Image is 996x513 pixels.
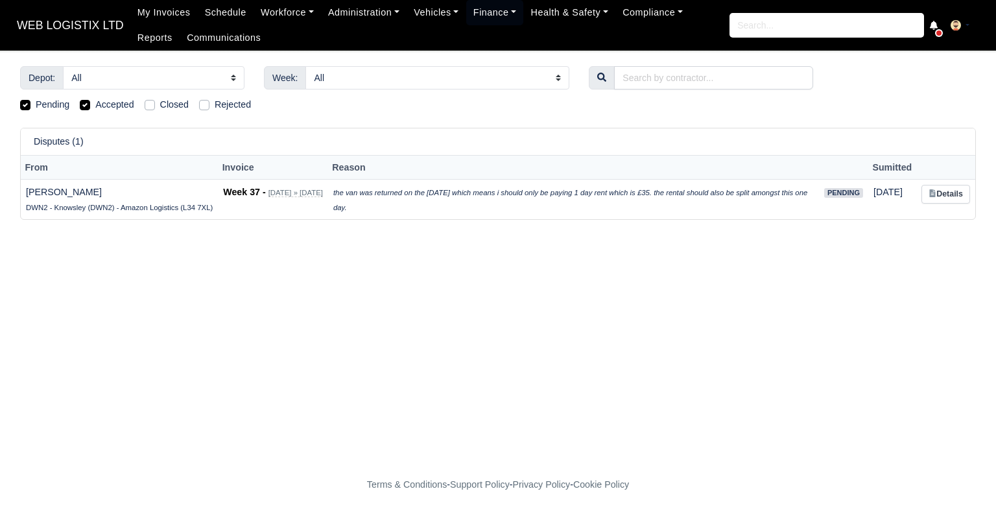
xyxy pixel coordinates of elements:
[21,179,218,219] td: [PERSON_NAME]
[36,97,69,112] label: Pending
[328,156,819,180] th: Reason
[130,25,180,51] a: Reports
[729,13,924,38] input: Search...
[223,187,323,197] a: Week 37 - [DATE] » [DATE]
[264,66,306,89] span: Week:
[450,479,510,490] a: Support Policy
[268,189,323,197] small: [DATE] » [DATE]
[180,25,268,51] a: Communications
[868,156,916,180] th: Sumitted
[128,477,868,492] div: - - -
[218,156,328,180] th: Invoice
[95,97,134,112] label: Accepted
[21,156,218,180] th: From
[10,13,130,38] a: WEB LOGISTIX LTD
[34,136,84,147] h6: Disputes (1)
[513,479,571,490] a: Privacy Policy
[223,187,265,197] strong: Week 37 -
[614,66,813,89] input: Search by contractor...
[160,97,189,112] label: Closed
[20,66,64,89] span: Depot:
[215,97,251,112] label: Rejected
[10,12,130,38] span: WEB LOGISTIX LTD
[367,479,447,490] a: Terms & Conditions
[573,479,629,490] a: Cookie Policy
[921,185,970,204] a: Details
[26,204,213,211] small: DWN2 - Knowsley (DWN2) - Amazon Logistics (L34 7XL)
[333,189,807,211] i: the van was returned on the [DATE] which means i should only be paying 1 day rent which is £35. t...
[824,188,863,198] span: pending
[873,187,903,197] span: 1 day ago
